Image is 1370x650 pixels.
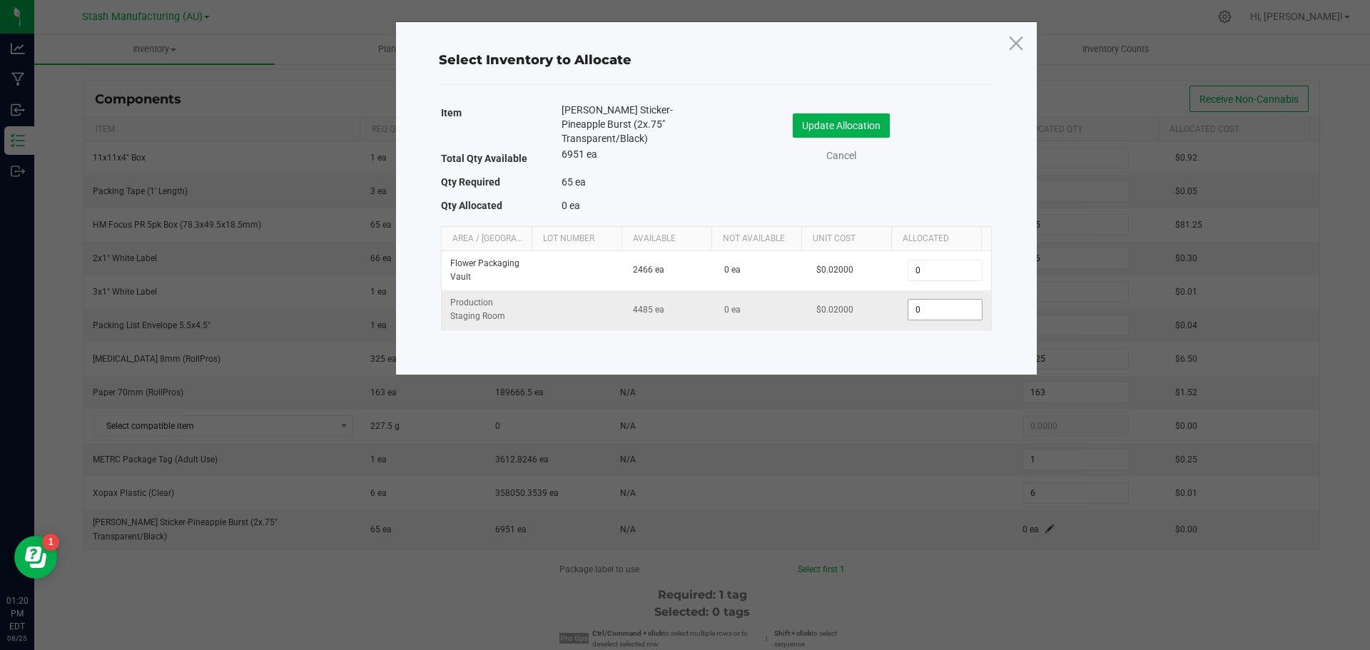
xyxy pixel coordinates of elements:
span: 4485 ea [633,305,664,315]
th: Area / [GEOGRAPHIC_DATA] [442,227,532,251]
span: 0 ea [562,200,580,211]
span: 6951 ea [562,148,597,160]
span: $0.02000 [816,265,853,275]
th: Not Available [711,227,801,251]
th: Lot Number [532,227,621,251]
span: [PERSON_NAME] Sticker-Pineapple Burst (2x.75" Transparent/Black) [562,103,694,146]
th: Available [621,227,711,251]
iframe: Resource center unread badge [42,534,59,551]
label: Qty Required [441,172,500,192]
span: 0 ea [724,305,741,315]
span: 65 ea [562,176,586,188]
span: 0 ea [724,265,741,275]
th: Unit Cost [801,227,891,251]
span: Production Staging Room [450,298,505,321]
th: Allocated [891,227,981,251]
a: Cancel [813,148,870,163]
label: Item [441,103,462,123]
span: Select Inventory to Allocate [439,52,631,68]
span: $0.02000 [816,305,853,315]
label: Total Qty Available [441,148,527,168]
span: Flower Packaging Vault [450,258,519,282]
label: Qty Allocated [441,195,502,215]
iframe: Resource center [14,536,57,579]
button: Update Allocation [793,113,890,138]
span: 2466 ea [633,265,664,275]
